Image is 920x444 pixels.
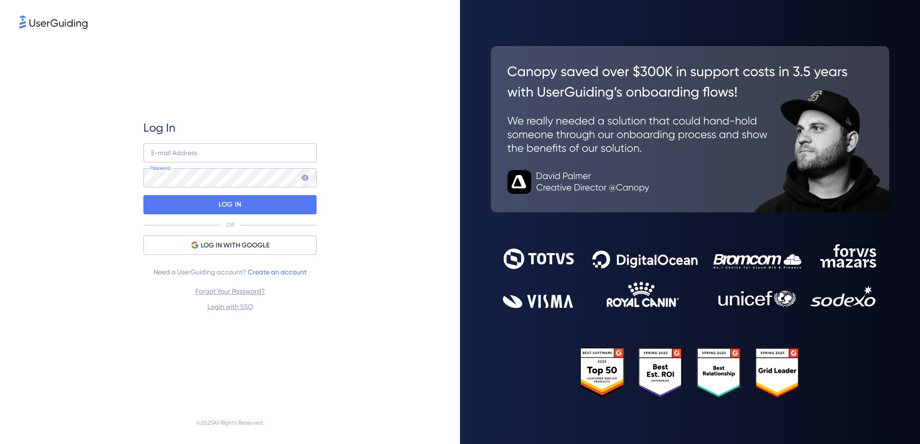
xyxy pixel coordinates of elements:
[195,287,265,295] a: Forgot Your Password?
[491,46,889,212] img: 26c0aa7c25a843aed4baddd2b5e0fa68.svg
[19,15,88,29] img: 8faab4ba6bc7696a72372aa768b0286c.svg
[226,221,234,229] p: OR
[503,244,877,308] img: 9302ce2ac39453076f5bc0f2f2ca889b.svg
[196,417,264,429] span: © 2025 All Rights Reserved.
[580,348,799,398] img: 25303e33045975176eb484905ab012ff.svg
[153,266,307,278] span: Need a UserGuiding account?
[218,197,241,212] p: LOG IN
[143,120,176,136] span: Log In
[143,143,317,162] input: example@company.com
[248,268,307,276] a: Create an account
[207,303,253,310] a: Login with SSO
[201,240,269,251] span: LOG IN WITH GOOGLE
